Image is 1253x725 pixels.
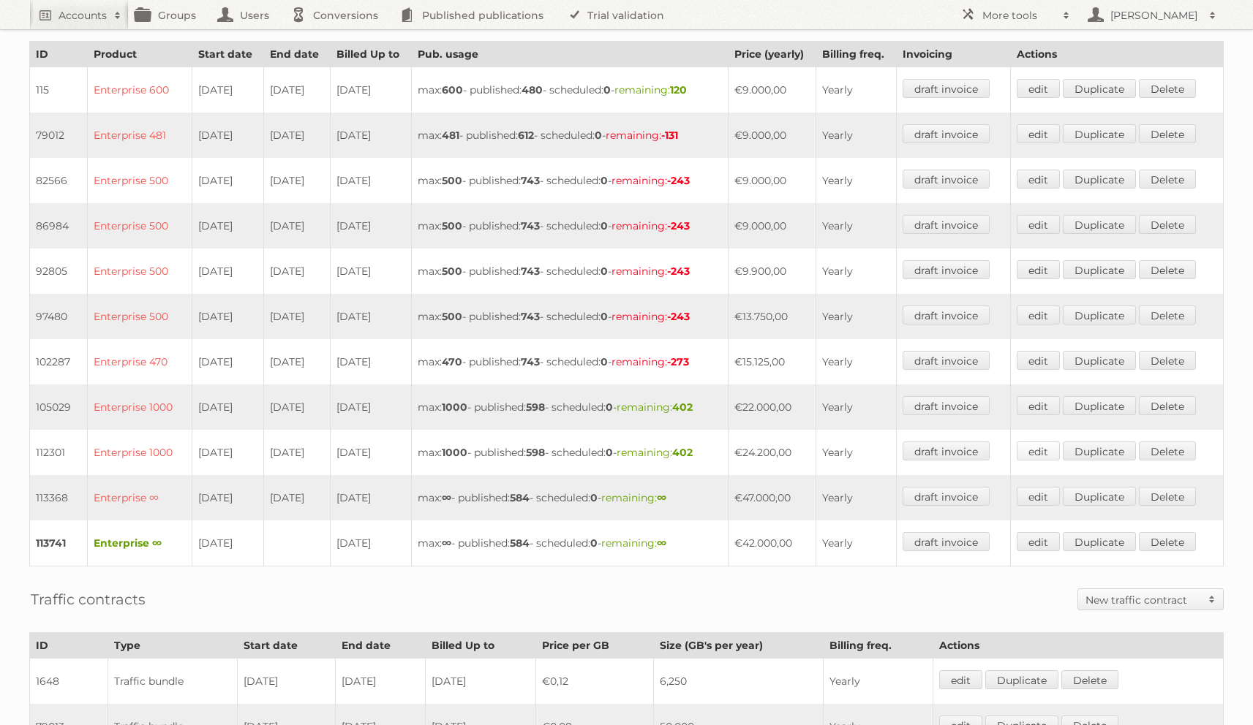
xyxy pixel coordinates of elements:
a: Delete [1139,441,1196,460]
td: €0,12 [536,658,653,705]
a: draft invoice [903,124,990,143]
td: [DATE] [330,520,411,566]
td: [DATE] [264,430,331,475]
a: edit [1017,396,1060,415]
td: Yearly [816,158,897,203]
a: edit [1017,260,1060,279]
a: Duplicate [1063,441,1136,460]
strong: ∞ [657,491,666,504]
td: Yearly [816,520,897,566]
strong: 600 [442,83,463,96]
a: Duplicate [1063,351,1136,370]
a: Delete [1139,396,1196,415]
a: draft invoice [903,215,990,234]
a: draft invoice [903,351,990,370]
a: Duplicate [1063,487,1136,506]
strong: 0 [595,129,602,142]
strong: 743 [521,355,540,368]
th: Billing freq. [816,42,897,67]
strong: -243 [667,310,690,323]
th: Price per GB [536,633,653,658]
td: [DATE] [264,294,331,339]
td: max: - published: - scheduled: - [412,430,729,475]
td: Enterprise 470 [87,339,192,384]
strong: 0 [603,83,611,96]
a: edit [1017,170,1060,189]
a: draft invoice [903,79,990,98]
strong: 0 [590,536,598,550]
td: Yearly [824,658,933,705]
td: max: - published: - scheduled: - [412,520,729,566]
td: [DATE] [192,520,264,566]
th: Price (yearly) [728,42,816,67]
td: 115 [30,67,88,113]
a: Delete [1061,670,1118,689]
td: [DATE] [192,430,264,475]
th: Billing freq. [824,633,933,658]
td: max: - published: - scheduled: - [412,294,729,339]
th: Start date [192,42,264,67]
a: Delete [1139,79,1196,98]
td: €9.000,00 [728,203,816,248]
span: remaining: [612,310,690,323]
strong: 480 [522,83,543,96]
td: 92805 [30,248,88,294]
strong: 500 [442,174,462,187]
td: [DATE] [192,384,264,430]
th: ID [30,42,88,67]
strong: 743 [521,219,540,232]
h2: Traffic contracts [31,588,146,610]
td: [DATE] [192,113,264,158]
strong: 743 [521,265,540,278]
th: End date [335,633,426,658]
a: edit [1017,215,1060,234]
a: Duplicate [1063,305,1136,324]
td: Enterprise ∞ [87,475,192,520]
h2: New traffic contract [1085,593,1201,607]
strong: 500 [442,310,462,323]
strong: 500 [442,265,462,278]
td: Enterprise ∞ [87,520,192,566]
a: New traffic contract [1078,589,1223,610]
a: Delete [1139,305,1196,324]
td: 82566 [30,158,88,203]
td: max: - published: - scheduled: - [412,67,729,113]
td: [DATE] [264,113,331,158]
strong: -243 [667,265,690,278]
a: edit [1017,351,1060,370]
a: Duplicate [1063,532,1136,551]
strong: 584 [510,536,530,550]
td: €9.900,00 [728,248,816,294]
td: [DATE] [192,294,264,339]
strong: 1000 [442,401,467,414]
strong: 743 [521,310,540,323]
td: 86984 [30,203,88,248]
a: draft invoice [903,532,990,551]
strong: ∞ [657,536,666,550]
td: [DATE] [426,658,536,705]
strong: -131 [661,129,678,142]
a: Delete [1139,170,1196,189]
a: Duplicate [1063,215,1136,234]
td: [DATE] [264,158,331,203]
a: edit [1017,532,1060,551]
a: edit [1017,487,1060,506]
strong: 598 [526,446,545,459]
a: Delete [1139,487,1196,506]
td: Traffic bundle [108,658,237,705]
td: [DATE] [192,67,264,113]
td: [DATE] [330,475,411,520]
th: Type [108,633,237,658]
td: [DATE] [264,67,331,113]
td: Yearly [816,384,897,430]
a: Delete [1139,351,1196,370]
td: [DATE] [264,248,331,294]
a: draft invoice [903,396,990,415]
span: remaining: [612,355,689,368]
td: [DATE] [330,203,411,248]
td: Yearly [816,475,897,520]
td: [DATE] [192,248,264,294]
a: edit [1017,124,1060,143]
h2: More tools [982,8,1056,23]
th: Product [87,42,192,67]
